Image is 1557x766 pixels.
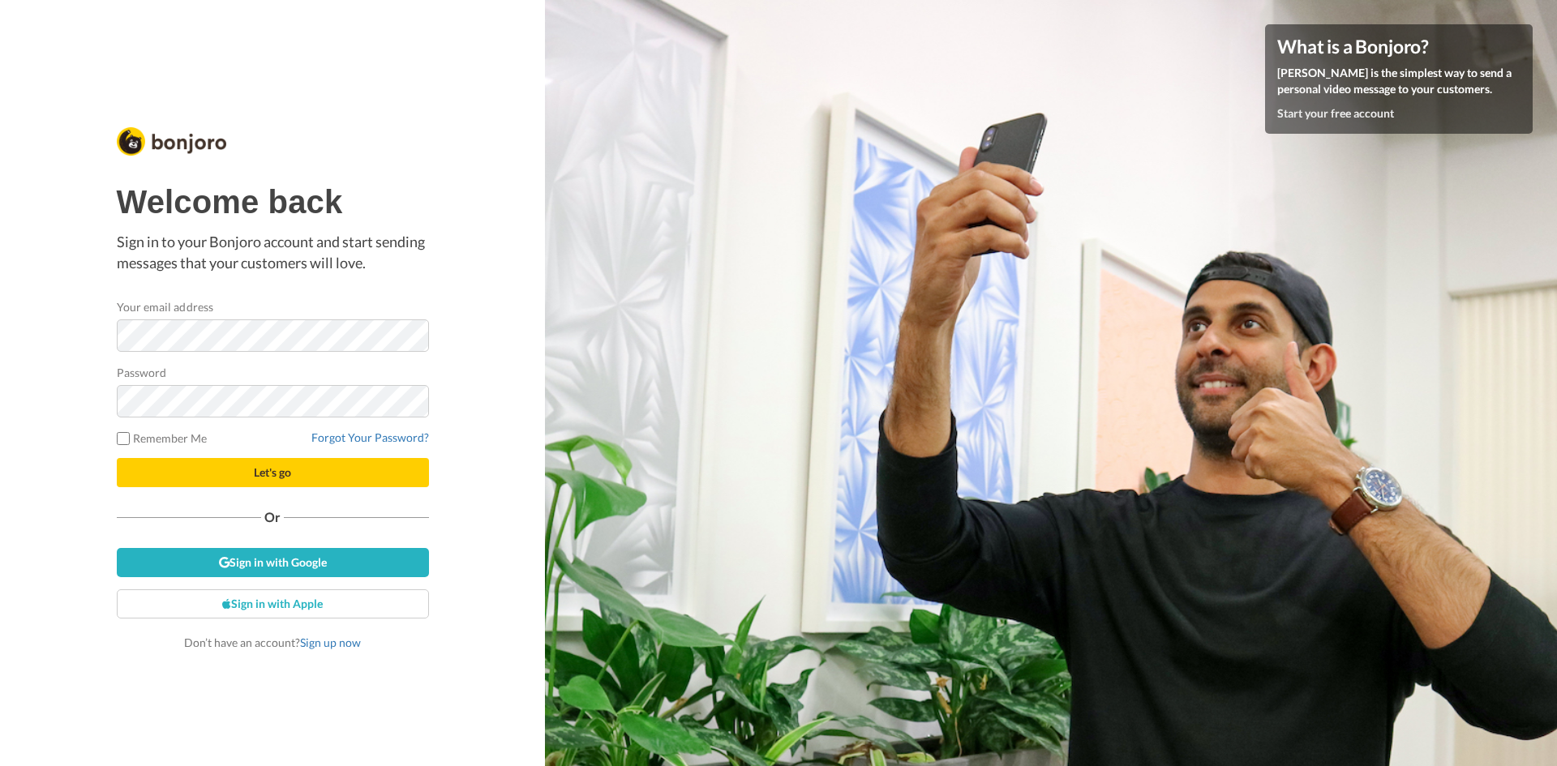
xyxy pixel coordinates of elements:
a: Sign up now [300,635,361,649]
input: Remember Me [117,432,130,445]
label: Remember Me [117,430,208,447]
label: Password [117,364,167,381]
span: Let's go [254,465,291,479]
h4: What is a Bonjoro? [1277,36,1521,57]
a: Start your free account [1277,106,1394,120]
a: Sign in with Apple [117,589,429,618]
span: Don’t have an account? [184,635,361,649]
p: [PERSON_NAME] is the simplest way to send a personal video message to your customers. [1277,65,1521,97]
span: Or [261,511,284,523]
p: Sign in to your Bonjoro account and start sending messages that your customers will love. [117,232,429,273]
label: Your email address [117,298,213,315]
a: Sign in with Google [117,548,429,577]
h1: Welcome back [117,184,429,220]
button: Let's go [117,458,429,487]
a: Forgot Your Password? [311,430,429,444]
